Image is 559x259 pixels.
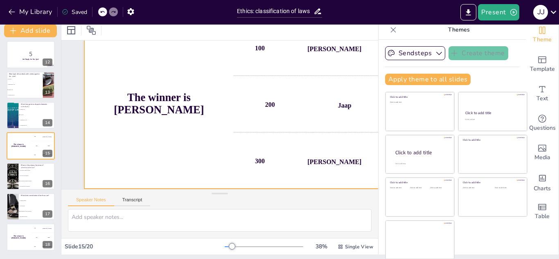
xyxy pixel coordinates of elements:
[9,73,41,77] p: What type of law deals with crimes against the state?
[8,89,42,90] span: Criminal Law
[463,138,521,142] div: Click to add title
[21,103,52,108] p: Which law governs disputes between individuals?
[43,241,52,248] div: 18
[21,164,52,169] p: What is the primary function of administrative law?
[47,236,50,238] div: Jaap
[20,170,54,171] span: To regulate criminal offenses
[526,167,559,197] div: Add charts and graphs
[43,180,52,187] div: 16
[9,50,52,59] p: 5
[7,41,55,68] div: https://cdn.sendsteps.com/images/logo/sendsteps_logo_white.pnghttps://cdn.sendsteps.com/images/lo...
[495,187,521,189] div: Click to add text
[526,138,559,167] div: Add images, graphics, shapes or video
[31,151,55,160] div: 300
[449,46,508,60] button: Create theme
[463,181,521,184] div: Click to add title
[390,95,449,99] div: Click to add title
[7,223,55,250] div: 18
[530,65,555,74] span: Template
[43,119,52,126] div: 14
[31,132,55,141] div: 100
[7,144,31,148] h4: The winner is [PERSON_NAME]
[390,187,408,189] div: Click to add text
[385,46,445,60] button: Sendsteps
[536,94,548,103] span: Text
[529,124,556,133] span: Questions
[62,8,87,16] div: Saved
[31,223,55,232] div: 100
[307,45,361,52] div: [PERSON_NAME]
[20,175,54,176] span: To govern civil disputes
[20,211,54,212] span: Interpretation of the constitution
[23,58,39,60] strong: Get Ready for the Quiz!
[7,163,55,190] div: https://cdn.sendsteps.com/images/logo/sendsteps_logo_white.pnghttps://cdn.sendsteps.com/images/lo...
[7,72,55,99] div: https://cdn.sendsteps.com/images/logo/sendsteps_logo_white.pnghttps://cdn.sendsteps.com/images/lo...
[20,114,54,115] span: Civil Law
[307,158,361,165] div: [PERSON_NAME]
[86,25,96,35] span: Position
[430,187,449,189] div: Click to add text
[534,153,550,162] span: Media
[20,205,54,206] span: Civil disputes
[526,197,559,226] div: Add a table
[20,125,54,126] span: Constitutional Law
[311,243,331,250] div: 38 %
[114,197,151,206] button: Transcript
[338,101,352,109] div: Jaap
[65,243,225,250] div: Slide 15 / 20
[237,5,313,17] input: Insert title
[31,233,55,242] div: 200
[390,101,449,104] div: Click to add text
[526,50,559,79] div: Add ready made slides
[395,162,447,164] div: Click to add body
[478,4,519,20] button: Present
[234,21,383,76] div: 100
[535,212,550,221] span: Table
[20,180,54,181] span: To regulate government agencies
[533,5,548,20] div: J J
[21,194,52,197] p: What does constitutional law focus on?
[534,184,551,193] span: Charts
[47,145,50,146] div: Jaap
[43,150,52,157] div: 15
[43,210,52,218] div: 17
[460,4,476,20] button: Export to PowerPoint
[68,197,114,206] button: Speaker Notes
[410,187,428,189] div: Click to add text
[533,35,552,44] span: Theme
[20,109,54,110] span: Criminal Law
[395,149,448,156] div: Click to add title
[526,108,559,138] div: Get real-time input from your audience
[20,216,54,217] span: International treaties
[8,84,42,85] span: Administrative Law
[6,5,56,18] button: My Library
[20,186,54,187] span: To interpret the constitution
[31,142,55,151] div: 200
[7,132,55,159] div: https://cdn.sendsteps.com/images/logo/sendsteps_logo_white.pnghttps://cdn.sendsteps.com/images/lo...
[526,79,559,108] div: Add text boxes
[465,110,520,115] div: Click to add title
[7,102,55,129] div: https://cdn.sendsteps.com/images/logo/sendsteps_logo_white.pnghttps://cdn.sendsteps.com/images/lo...
[526,20,559,50] div: Change the overall theme
[43,59,52,66] div: 12
[463,187,489,189] div: Click to add text
[4,24,57,37] button: Add slide
[234,77,383,132] div: 200
[385,74,471,85] button: Apply theme to all slides
[31,242,55,251] div: 300
[400,20,518,40] p: Themes
[465,119,519,121] div: Click to add text
[7,193,55,220] div: https://cdn.sendsteps.com/images/logo/sendsteps_logo_white.pnghttps://cdn.sendsteps.com/images/lo...
[84,91,234,116] h4: The winner is [PERSON_NAME]
[533,4,548,20] button: J J
[20,119,54,120] span: Administrative Law
[7,235,31,239] h4: The winner is [PERSON_NAME]
[234,134,383,189] div: 300
[65,24,78,37] div: Layout
[43,89,52,96] div: 13
[345,243,373,250] span: Single View
[390,181,449,184] div: Click to add title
